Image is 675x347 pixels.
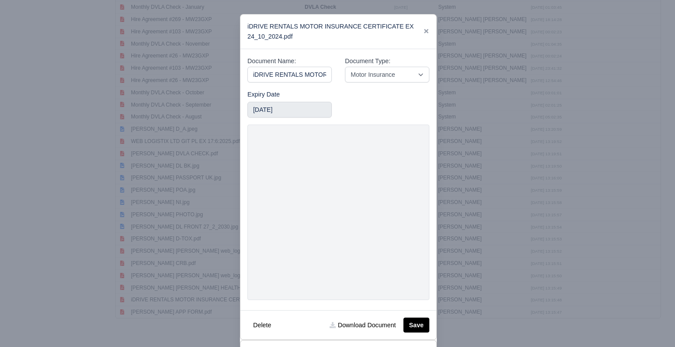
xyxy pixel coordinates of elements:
button: Delete [247,318,277,333]
label: Expiry Date [247,89,280,100]
a: Download Document [324,318,401,333]
label: Document Name: [247,56,296,66]
div: iDRIVE RENTALS MOTOR INSURANCE CERTIFICATE EX 24_10_2024.pdf [240,14,436,49]
button: Save [403,318,429,333]
iframe: Chat Widget [631,305,675,347]
label: Document Type: [345,56,390,66]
